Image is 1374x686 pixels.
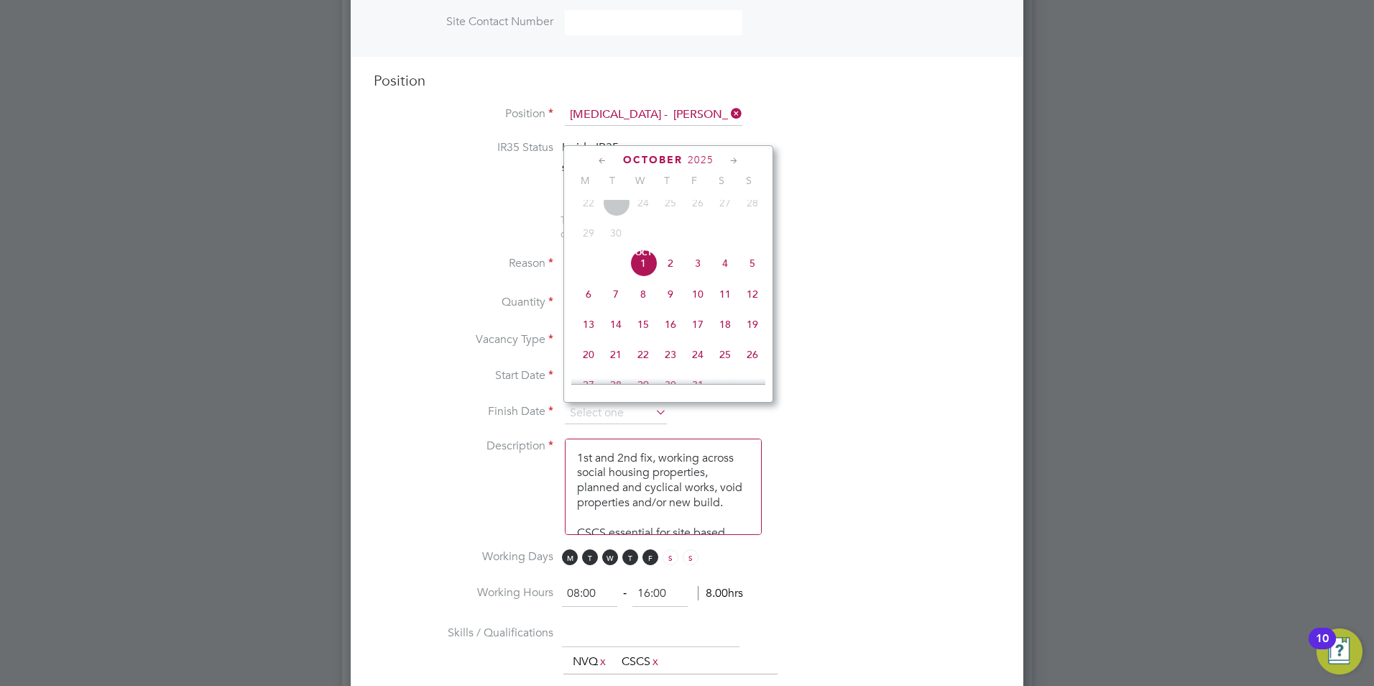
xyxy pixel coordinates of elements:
[575,189,602,216] span: 22
[632,581,688,607] input: 17:00
[374,106,553,122] label: Position
[739,250,766,277] span: 5
[708,174,735,187] span: S
[630,250,657,277] span: 1
[657,250,684,277] span: 2
[657,311,684,338] span: 16
[374,626,553,641] label: Skills / Qualifications
[684,341,711,368] span: 24
[567,652,614,672] li: NVQ
[684,189,711,216] span: 26
[657,280,684,308] span: 9
[1317,628,1363,674] button: Open Resource Center, 10 new notifications
[575,371,602,398] span: 27
[599,174,626,187] span: T
[1316,639,1329,657] div: 10
[683,549,698,565] span: S
[602,189,630,216] span: 23
[698,586,743,600] span: 8.00hrs
[711,280,739,308] span: 11
[739,341,766,368] span: 26
[602,549,618,565] span: W
[374,549,553,564] label: Working Days
[565,403,667,424] input: Select one
[374,14,553,29] label: Site Contact Number
[602,280,630,308] span: 7
[562,581,617,607] input: 08:00
[711,250,739,277] span: 4
[626,174,653,187] span: W
[739,189,766,216] span: 28
[575,341,602,368] span: 20
[739,311,766,338] span: 19
[374,332,553,347] label: Vacancy Type
[374,256,553,271] label: Reason
[630,189,657,216] span: 24
[602,341,630,368] span: 21
[374,368,553,383] label: Start Date
[711,311,739,338] span: 18
[663,549,678,565] span: S
[657,341,684,368] span: 23
[561,214,755,239] span: The status determination for this position can be updated after creating the vacancy
[739,280,766,308] span: 12
[602,371,630,398] span: 28
[684,371,711,398] span: 31
[575,280,602,308] span: 6
[374,140,553,155] label: IR35 Status
[575,311,602,338] span: 13
[374,404,553,419] label: Finish Date
[681,174,708,187] span: F
[711,341,739,368] span: 25
[684,311,711,338] span: 17
[653,174,681,187] span: T
[684,250,711,277] span: 3
[602,219,630,247] span: 30
[657,189,684,216] span: 25
[735,174,762,187] span: S
[630,311,657,338] span: 15
[711,189,739,216] span: 27
[620,586,630,600] span: ‐
[565,104,742,126] input: Search for...
[623,154,683,166] span: October
[657,371,684,398] span: 30
[571,174,599,187] span: M
[642,549,658,565] span: F
[602,311,630,338] span: 14
[575,219,602,247] span: 29
[622,549,638,565] span: T
[562,140,619,154] span: Inside IR35
[374,439,553,454] label: Description
[562,549,578,565] span: M
[374,295,553,310] label: Quantity
[630,341,657,368] span: 22
[374,585,553,600] label: Working Hours
[684,280,711,308] span: 10
[630,280,657,308] span: 8
[630,371,657,398] span: 29
[688,154,714,166] span: 2025
[582,549,598,565] span: T
[630,250,657,257] span: Oct
[616,652,666,672] li: CSCS
[562,163,693,173] strong: Status Determination Statement
[650,652,660,671] a: x
[598,652,608,671] a: x
[374,71,1000,90] h3: Position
